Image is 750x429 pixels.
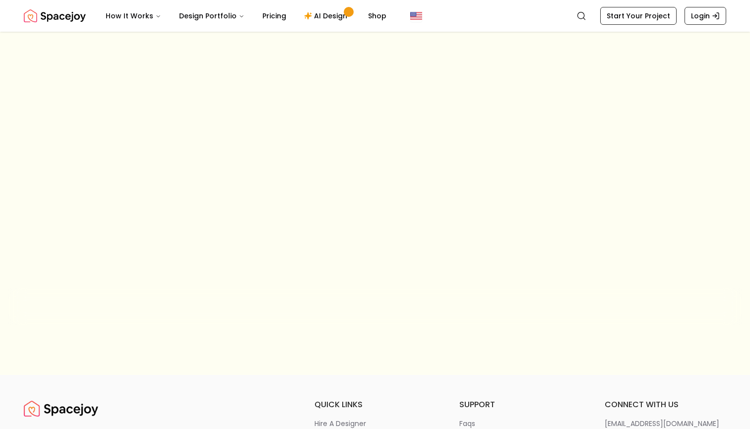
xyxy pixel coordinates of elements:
h6: quick links [314,399,436,411]
button: How It Works [98,6,169,26]
a: Spacejoy [24,399,98,419]
p: [EMAIL_ADDRESS][DOMAIN_NAME] [605,419,719,429]
h6: support [459,399,581,411]
a: [EMAIL_ADDRESS][DOMAIN_NAME] [605,419,726,429]
a: Start Your Project [600,7,677,25]
img: United States [410,10,422,22]
img: Spacejoy Logo [24,399,98,419]
a: faqs [459,419,581,429]
button: Design Portfolio [171,6,252,26]
a: hire a designer [314,419,436,429]
a: Spacejoy [24,6,86,26]
a: AI Design [296,6,358,26]
a: Login [685,7,726,25]
h6: connect with us [605,399,726,411]
nav: Main [98,6,394,26]
p: faqs [459,419,475,429]
img: Spacejoy Logo [24,6,86,26]
a: Pricing [254,6,294,26]
a: Shop [360,6,394,26]
p: hire a designer [314,419,366,429]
